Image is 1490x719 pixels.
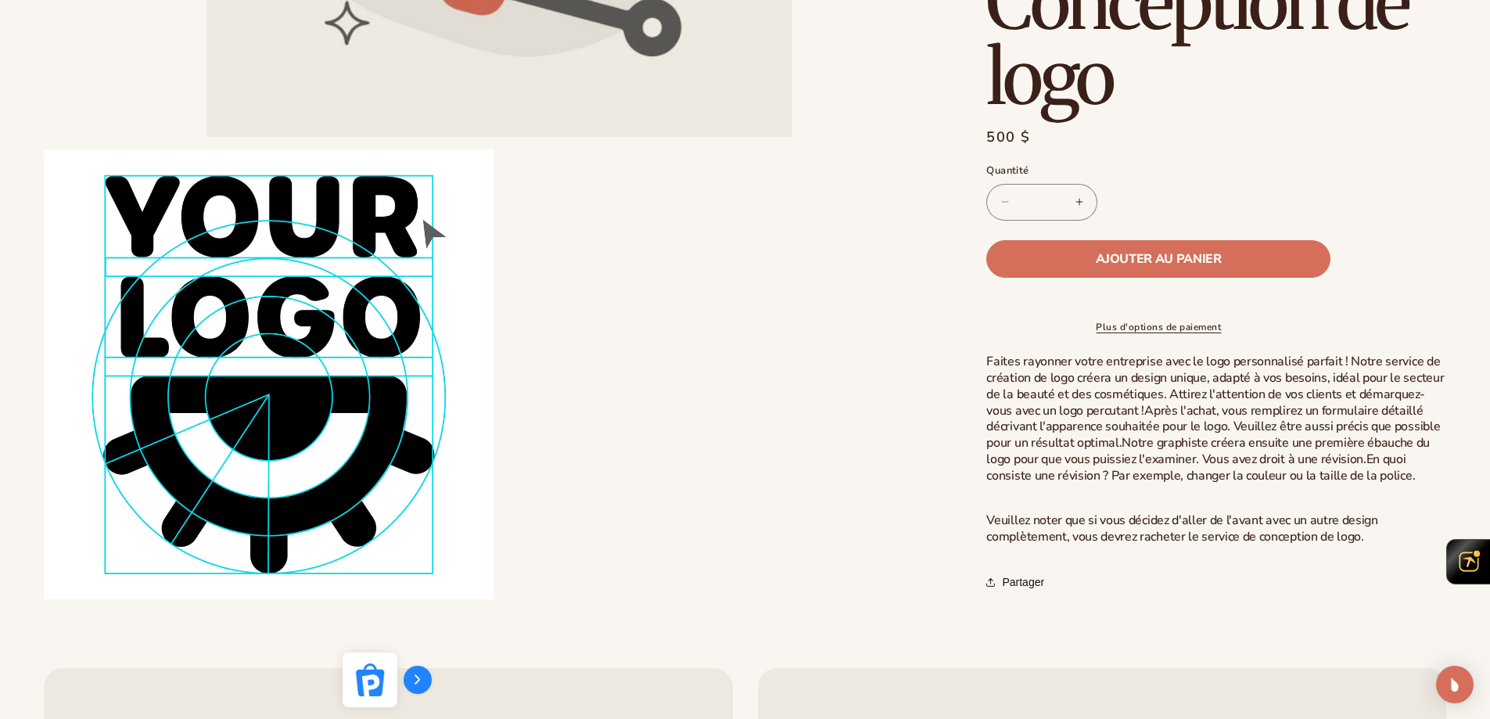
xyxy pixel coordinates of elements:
[986,353,1444,419] font: Faites rayonner votre entreprise avec le logo personnalisé parfait ! Notre service de création de...
[986,164,1029,178] font: Quantité
[986,239,1330,277] button: Ajouter au panier
[986,401,1440,451] font: Après l'achat, vous remplirez un formulaire détaillé décrivant l'apparence souhaitée pour le logo...
[1436,666,1474,703] div: Ouvrir Intercom Messenger
[1002,576,1044,588] font: Partager
[986,451,1415,484] font: En quoi consiste une révision ? Par exemple, changer la couleur ou la taille de la police.
[986,320,1330,334] a: Plus d'options de paiement
[986,565,1049,599] button: Partager
[1096,321,1221,333] font: Plus d'options de paiement
[1096,250,1222,267] font: Ajouter au panier
[986,128,1030,146] font: 500 $
[986,434,1430,468] font: Notre graphiste créera ensuite une première ébauche du logo pour que vous puissiez l'examiner. Vo...
[986,512,1377,545] font: Veuillez noter que si vous décidez d'aller de l'avant avec un autre design complètement, vous dev...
